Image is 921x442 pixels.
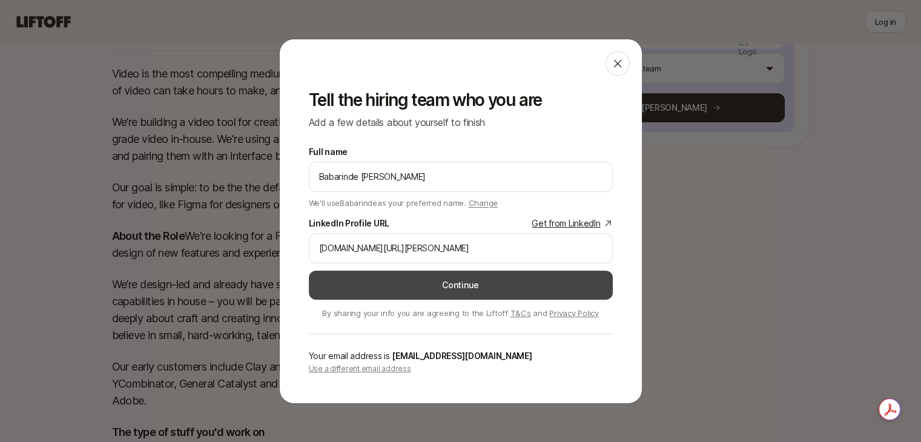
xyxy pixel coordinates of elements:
span: Change [469,198,498,208]
button: Continue [309,271,613,300]
div: LinkedIn Profile URL [309,216,389,231]
p: Add a few details about yourself to finish [309,114,613,130]
p: We'll use Babarinde as your preferred name. [309,194,498,209]
p: Tell the hiring team who you are [309,90,613,110]
span: [EMAIL_ADDRESS][DOMAIN_NAME] [392,351,532,361]
a: T&Cs [510,308,531,318]
input: e.g. https://www.linkedin.com/in/melanie-perkins [319,241,602,256]
p: By sharing your info you are agreeing to the Liftoff and [309,307,613,319]
p: Use a different email address [309,363,613,374]
p: Your email address is [309,349,613,363]
a: Get from LinkedIn [532,216,612,231]
input: e.g. Melanie Perkins [319,170,602,184]
label: Full name [309,145,348,159]
a: Privacy Policy [549,308,598,318]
